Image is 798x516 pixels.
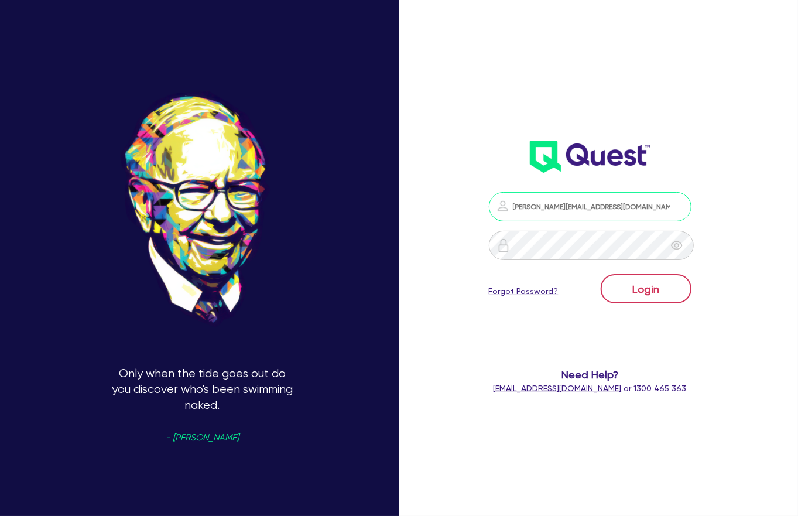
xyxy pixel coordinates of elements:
[496,238,511,252] img: icon-password
[489,192,691,221] input: Email address
[601,274,691,303] button: Login
[530,141,650,173] img: wH2k97JdezQIQAAAABJRU5ErkJggg==
[494,384,622,393] a: [EMAIL_ADDRESS][DOMAIN_NAME]
[496,199,510,213] img: icon-password
[166,433,239,442] span: - [PERSON_NAME]
[671,240,683,251] span: eye
[489,285,559,298] a: Forgot Password?
[489,367,691,382] span: Need Help?
[494,384,687,393] span: or 1300 465 363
